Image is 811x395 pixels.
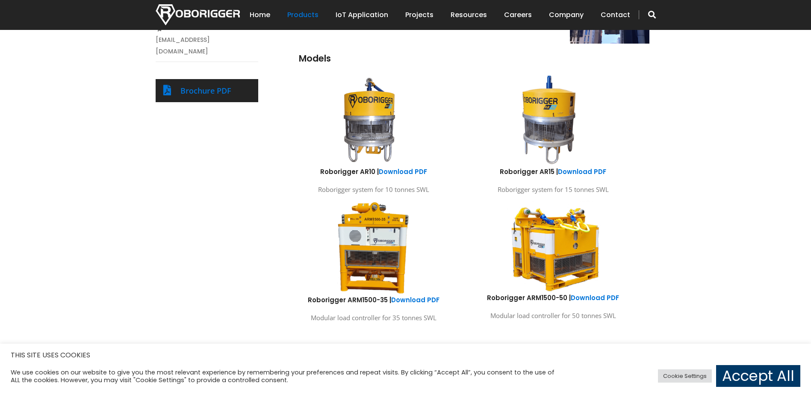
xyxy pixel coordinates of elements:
[558,167,606,176] a: Download PDF
[287,2,319,28] a: Products
[299,52,649,65] h3: Models
[379,167,427,176] a: Download PDF
[391,295,439,304] a: Download PDF
[156,4,240,25] img: Nortech
[290,312,457,324] p: Modular load controller for 35 tonnes SWL
[290,184,457,195] p: Roborigger system for 10 tonnes SWL
[470,310,637,321] p: Modular load controller for 50 tonnes SWL
[571,293,619,302] a: Download PDF
[504,2,532,28] a: Careers
[601,2,630,28] a: Contact
[290,167,457,176] h6: Roborigger AR10 |
[470,167,637,176] h6: Roborigger AR15 |
[11,368,563,384] div: We use cookies on our website to give you the most relevant experience by remembering your prefer...
[451,2,487,28] a: Resources
[658,369,712,383] a: Cookie Settings
[405,2,434,28] a: Projects
[11,350,800,361] h5: THIS SITE USES COOKIES
[470,293,637,302] h6: Roborigger ARM1500-50 |
[250,2,270,28] a: Home
[549,2,584,28] a: Company
[470,184,637,195] p: Roborigger system for 15 tonnes SWL
[180,85,231,96] a: Brochure PDF
[336,2,388,28] a: IoT Application
[716,365,800,387] a: Accept All
[290,295,457,304] h6: Roborigger ARM1500-35 |
[156,34,258,57] a: [EMAIL_ADDRESS][DOMAIN_NAME]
